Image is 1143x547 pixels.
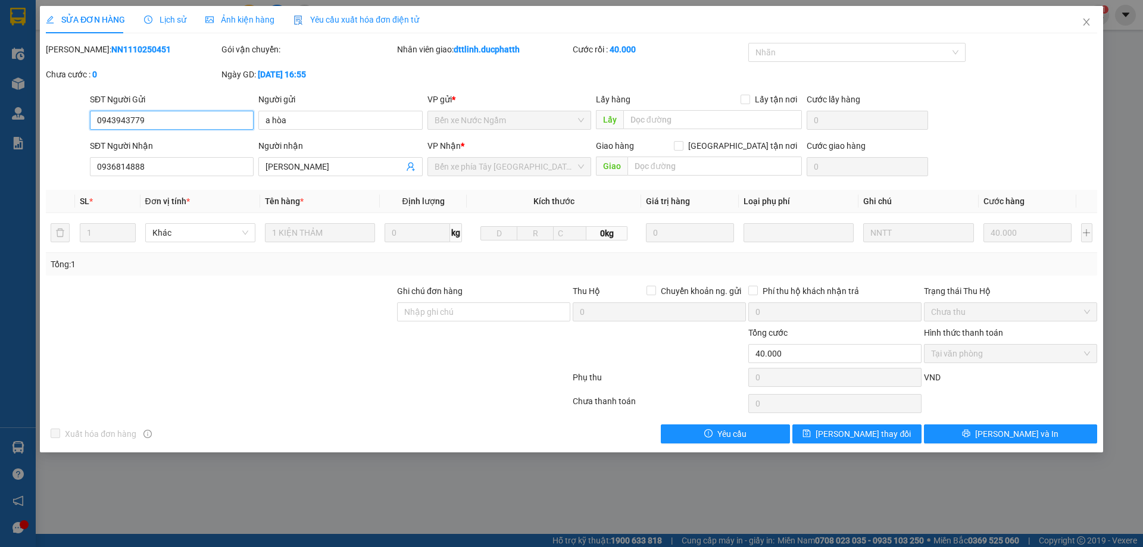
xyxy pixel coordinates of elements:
[975,427,1058,440] span: [PERSON_NAME] và In
[46,15,125,24] span: SỬA ĐƠN HÀNG
[258,93,422,106] div: Người gửi
[111,45,171,54] b: NN1110250451
[406,162,416,171] span: user-add
[60,427,141,440] span: Xuất hóa đơn hàng
[802,429,811,439] span: save
[397,302,570,321] input: Ghi chú đơn hàng
[704,429,713,439] span: exclamation-circle
[46,15,54,24] span: edit
[750,93,802,106] span: Lấy tận nơi
[924,328,1003,337] label: Hình thức thanh toán
[258,139,422,152] div: Người nhận
[758,285,864,298] span: Phí thu hộ khách nhận trả
[573,286,600,296] span: Thu Hộ
[205,15,214,24] span: picture
[717,427,747,440] span: Yêu cầu
[1082,17,1091,27] span: close
[596,141,634,151] span: Giao hàng
[571,371,747,392] div: Phụ thu
[596,95,630,104] span: Lấy hàng
[265,196,304,206] span: Tên hàng
[454,45,520,54] b: dttlinh.ducphatth
[983,196,1025,206] span: Cước hàng
[656,285,746,298] span: Chuyển khoản ng. gửi
[1081,223,1092,242] button: plus
[51,223,70,242] button: delete
[205,15,274,24] span: Ảnh kiện hàng
[90,93,254,106] div: SĐT Người Gửi
[571,395,747,415] div: Chưa thanh toán
[586,226,627,240] span: 0kg
[450,223,462,242] span: kg
[573,43,746,56] div: Cước rồi :
[144,15,186,24] span: Lịch sử
[402,196,444,206] span: Định lượng
[627,157,802,176] input: Dọc đường
[46,43,219,56] div: [PERSON_NAME]:
[144,15,152,24] span: clock-circle
[931,345,1090,362] span: Tại văn phòng
[983,223,1072,242] input: 0
[427,141,461,151] span: VP Nhận
[517,226,554,240] input: R
[924,285,1097,298] div: Trạng thái Thu Hộ
[858,190,978,213] th: Ghi chú
[739,190,858,213] th: Loại phụ phí
[435,158,584,176] span: Bến xe phía Tây Thanh Hóa
[397,43,570,56] div: Nhân viên giao:
[80,196,89,206] span: SL
[596,110,623,129] span: Lấy
[265,223,375,242] input: VD: Bàn, Ghế
[221,68,395,81] div: Ngày GD:
[683,139,802,152] span: [GEOGRAPHIC_DATA] tận nơi
[807,157,928,176] input: Cước giao hàng
[807,111,928,130] input: Cước lấy hàng
[610,45,636,54] b: 40.000
[646,223,735,242] input: 0
[533,196,574,206] span: Kích thước
[293,15,303,25] img: icon
[623,110,802,129] input: Dọc đường
[480,226,517,240] input: D
[92,70,97,79] b: 0
[145,196,190,206] span: Đơn vị tính
[143,430,152,438] span: info-circle
[435,111,584,129] span: Bến xe Nước Ngầm
[661,424,790,443] button: exclamation-circleYêu cầu
[931,303,1090,321] span: Chưa thu
[258,70,306,79] b: [DATE] 16:55
[962,429,970,439] span: printer
[51,258,441,271] div: Tổng: 1
[748,328,788,337] span: Tổng cước
[90,139,254,152] div: SĐT Người Nhận
[792,424,922,443] button: save[PERSON_NAME] thay đổi
[807,95,860,104] label: Cước lấy hàng
[863,223,973,242] input: Ghi Chú
[924,424,1097,443] button: printer[PERSON_NAME] và In
[807,141,866,151] label: Cước giao hàng
[427,93,591,106] div: VP gửi
[397,286,463,296] label: Ghi chú đơn hàng
[646,196,690,206] span: Giá trị hàng
[1070,6,1103,39] button: Close
[553,226,586,240] input: C
[596,157,627,176] span: Giao
[816,427,911,440] span: [PERSON_NAME] thay đổi
[46,68,219,81] div: Chưa cước :
[221,43,395,56] div: Gói vận chuyển:
[293,15,419,24] span: Yêu cầu xuất hóa đơn điện tử
[152,224,248,242] span: Khác
[924,373,941,382] span: VND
